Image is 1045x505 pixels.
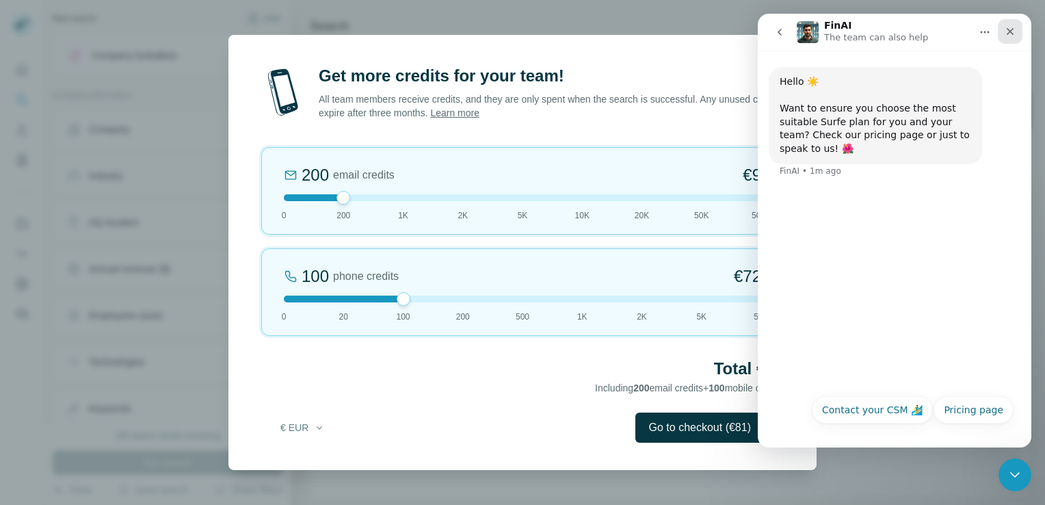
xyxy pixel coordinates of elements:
[261,358,784,380] h2: Total €81
[430,107,479,118] a: Learn more
[709,383,724,393] span: 100
[635,209,649,222] span: 20K
[754,311,768,323] span: 50K
[696,311,706,323] span: 5K
[518,209,528,222] span: 5K
[282,311,287,323] span: 0
[758,14,1031,448] iframe: Intercom live chat
[694,209,709,222] span: 50K
[998,458,1031,491] iframe: Intercom live chat
[302,266,329,287] div: 100
[633,383,649,393] span: 200
[743,164,761,186] span: €9
[396,311,410,323] span: 100
[398,209,408,222] span: 1K
[333,167,395,183] span: email credits
[333,268,399,285] span: phone credits
[319,92,784,120] p: All team members receive credits, and they are only spent when the search is successful. Any unus...
[271,415,334,440] button: € EUR
[752,209,771,222] span: 500K
[458,209,468,222] span: 2K
[336,209,350,222] span: 200
[456,311,470,323] span: 200
[516,311,529,323] span: 500
[261,65,305,120] img: mobile-phone
[302,164,329,186] div: 200
[261,3,454,33] div: Upgrade plan for full access to Surfe
[575,209,590,222] span: 10K
[595,383,784,393] span: Including email credits + mobile credits
[339,311,348,323] span: 20
[637,311,647,323] span: 2K
[734,266,761,287] span: €72
[635,413,784,443] button: Go to checkout (€81)
[282,209,287,222] span: 0
[577,311,587,323] span: 1K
